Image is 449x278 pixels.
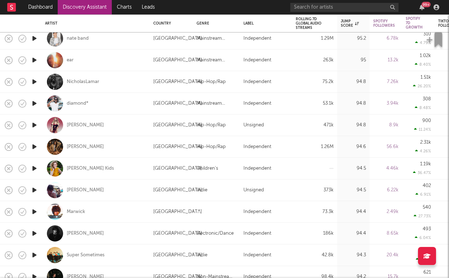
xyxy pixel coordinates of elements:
[373,78,399,86] div: 7.26k
[197,121,226,130] div: Hip-Hop/Rap
[373,99,399,108] div: 3.94k
[67,57,74,64] a: ear
[341,208,366,216] div: 94.4
[341,186,366,195] div: 94.5
[420,140,431,145] div: 2.31k
[197,78,226,86] div: Hip-Hop/Rap
[296,143,334,151] div: 1.26M
[415,105,431,110] div: 8.48 %
[67,79,99,85] a: NicholasLamar
[420,162,431,166] div: 1.19k
[414,214,431,218] div: 27.73 %
[67,35,89,42] a: nate band
[45,21,142,26] div: Artist
[423,270,431,275] div: 621
[67,100,88,107] a: diamond*
[67,165,114,172] a: [PERSON_NAME] Kids
[153,34,202,43] div: [GEOGRAPHIC_DATA]
[373,251,399,260] div: 20.4k
[67,252,105,259] a: Super Sometimes
[197,34,236,43] div: Mainstream Electronic
[296,186,334,195] div: 373k
[67,187,104,194] div: [PERSON_NAME]
[296,251,334,260] div: 42.8k
[243,164,271,173] div: Independent
[419,4,424,10] button: 99+
[243,208,271,216] div: Independent
[373,34,399,43] div: 6.78k
[423,205,431,210] div: 540
[243,99,271,108] div: Independent
[296,17,323,30] div: Rolling 7D Global Audio Streams
[197,99,236,108] div: Mainstream Electronic
[67,144,104,150] a: [PERSON_NAME]
[197,186,207,195] div: Indie
[243,121,264,130] div: Unsigned
[243,56,271,65] div: Independent
[341,34,366,43] div: 95.2
[153,251,202,260] div: [GEOGRAPHIC_DATA]
[414,127,431,132] div: 11.24 %
[153,56,202,65] div: [GEOGRAPHIC_DATA]
[153,229,202,238] div: [GEOGRAPHIC_DATA]
[296,208,334,216] div: 73.3k
[423,183,431,188] div: 402
[243,34,271,43] div: Independent
[341,229,366,238] div: 94.4
[296,229,334,238] div: 186k
[415,235,431,240] div: 6.04 %
[67,209,85,215] a: Marwick
[341,78,366,86] div: 94.8
[67,122,104,129] a: [PERSON_NAME]
[406,17,423,30] div: Spotify 7D Growth
[296,121,334,130] div: 471k
[153,143,202,151] div: [GEOGRAPHIC_DATA]
[415,40,431,45] div: 4.79 %
[341,56,366,65] div: 95
[197,164,218,173] div: Children's
[373,19,395,28] div: Spotify Followers
[413,84,431,88] div: 26.20 %
[243,251,271,260] div: Independent
[290,3,399,12] input: Search for artists
[197,21,233,26] div: Genre
[153,186,202,195] div: [GEOGRAPHIC_DATA]
[415,192,431,197] div: 6.91 %
[341,143,366,151] div: 94.6
[373,186,399,195] div: 6.22k
[243,186,264,195] div: Unsigned
[341,99,366,108] div: 94.8
[197,251,207,260] div: Indie
[153,121,202,130] div: [GEOGRAPHIC_DATA]
[423,97,431,101] div: 308
[197,56,236,65] div: Mainstream Electronic
[416,257,431,262] div: 4.51 %
[243,143,271,151] div: Independent
[373,229,399,238] div: 8.65k
[243,78,271,86] div: Independent
[341,121,366,130] div: 94.8
[153,99,202,108] div: [GEOGRAPHIC_DATA]
[243,21,285,26] div: Label
[153,164,202,173] div: [GEOGRAPHIC_DATA]
[422,118,431,123] div: 900
[415,149,431,153] div: 4.26 %
[67,230,104,237] a: [PERSON_NAME]
[296,56,334,65] div: 263k
[415,62,431,67] div: 8.40 %
[373,143,399,151] div: 56.6k
[423,227,431,231] div: 493
[153,78,202,86] div: [GEOGRAPHIC_DATA]
[341,164,366,173] div: 94.5
[341,251,366,260] div: 94.3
